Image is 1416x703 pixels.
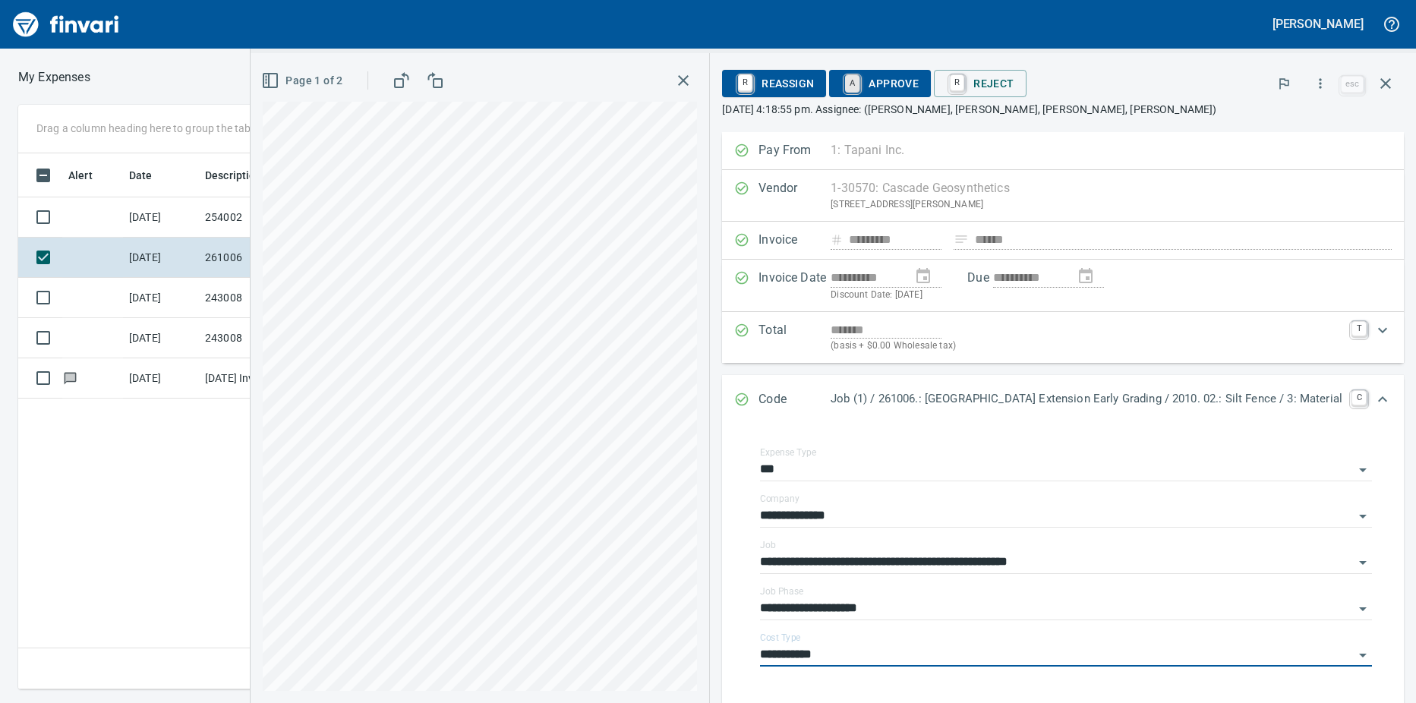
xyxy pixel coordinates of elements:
p: My Expenses [18,68,90,87]
a: A [845,75,859,92]
button: RReject [934,70,1026,97]
label: Company [760,494,799,503]
nav: breadcrumb [18,68,90,87]
a: R [738,74,752,91]
td: [DATE] Invoice 157102207 from [PERSON_NAME][GEOGRAPHIC_DATA] (1-38594) [199,358,336,399]
td: [DATE] [123,197,199,238]
div: Expand [722,375,1404,425]
label: Expense Type [760,448,816,457]
button: [PERSON_NAME] [1269,12,1367,36]
td: 243008 [199,278,336,318]
button: RReassign [722,70,826,97]
button: Open [1352,598,1373,619]
button: Open [1352,506,1373,527]
button: Open [1352,645,1373,666]
span: Page 1 of 2 [264,71,342,90]
p: Total [758,321,831,354]
td: 254002 [199,197,336,238]
label: Job Phase [760,587,803,596]
a: C [1351,390,1367,405]
p: (basis + $0.00 Wholesale tax) [831,339,1342,354]
p: [DATE] 4:18:55 pm. Assignee: ([PERSON_NAME], [PERSON_NAME], [PERSON_NAME], [PERSON_NAME]) [722,102,1404,117]
button: AApprove [829,70,931,97]
td: [DATE] [123,238,199,278]
button: Flag [1267,67,1301,100]
button: Open [1352,459,1373,481]
span: Approve [841,71,919,96]
td: [DATE] [123,358,199,399]
span: Date [129,166,172,184]
span: Description [205,166,282,184]
span: Description [205,166,262,184]
button: Open [1352,552,1373,573]
h5: [PERSON_NAME] [1273,16,1364,32]
td: 261006 [199,238,336,278]
a: T [1351,321,1367,336]
label: Cost Type [760,633,801,642]
button: Page 1 of 2 [258,67,348,95]
a: R [950,74,964,91]
span: Close invoice [1337,65,1404,102]
span: Alert [68,166,112,184]
button: More [1304,67,1337,100]
td: [DATE] [123,278,199,318]
span: Date [129,166,153,184]
td: [DATE] [123,318,199,358]
span: Has messages [62,373,78,383]
p: Job (1) / 261006.: [GEOGRAPHIC_DATA] Extension Early Grading / 2010. 02.: Silt Fence / 3: Material [831,390,1342,408]
span: Reject [946,71,1014,96]
td: 243008 [199,318,336,358]
p: Code [758,390,831,410]
a: esc [1341,76,1364,93]
p: Drag a column heading here to group the table [36,121,259,136]
label: Job [760,541,776,550]
img: Finvari [9,6,123,43]
div: Expand [722,312,1404,363]
span: Reassign [734,71,814,96]
span: Alert [68,166,93,184]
